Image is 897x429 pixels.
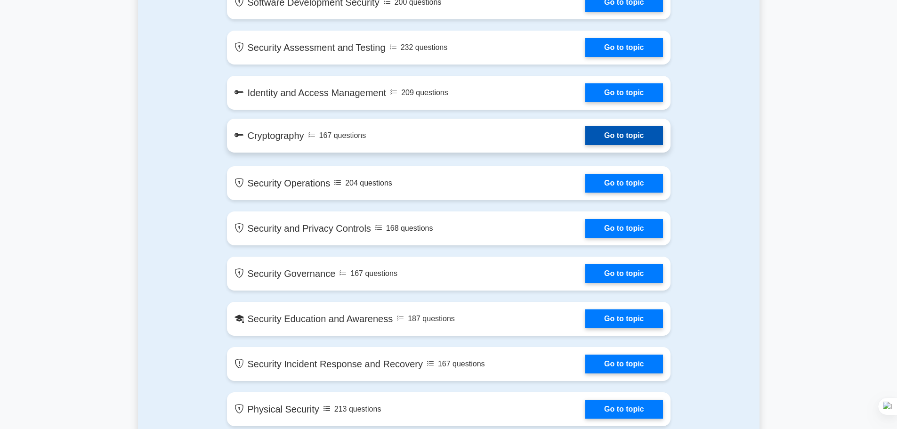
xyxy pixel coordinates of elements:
a: Go to topic [585,355,663,373]
a: Go to topic [585,126,663,145]
a: Go to topic [585,264,663,283]
a: Go to topic [585,219,663,238]
a: Go to topic [585,38,663,57]
a: Go to topic [585,400,663,419]
a: Go to topic [585,309,663,328]
a: Go to topic [585,83,663,102]
a: Go to topic [585,174,663,193]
